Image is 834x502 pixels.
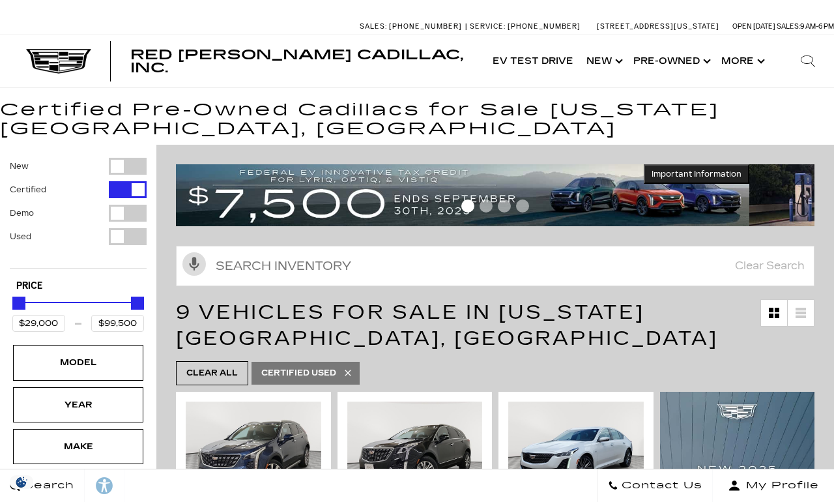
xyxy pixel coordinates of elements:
[732,22,775,31] span: Open [DATE]
[261,365,336,381] span: Certified Used
[182,252,206,276] svg: Click to toggle on voice search
[12,292,144,332] div: Price
[597,469,713,502] a: Contact Us
[360,22,387,31] span: Sales:
[46,398,111,412] div: Year
[130,47,463,76] span: Red [PERSON_NAME] Cadillac, Inc.
[508,22,581,31] span: [PHONE_NUMBER]
[580,35,627,87] a: New
[652,169,741,179] span: Important Information
[800,22,834,31] span: 9 AM-6 PM
[10,158,147,268] div: Filter by Vehicle Type
[12,315,65,332] input: Minimum
[715,35,769,87] button: More
[91,315,144,332] input: Maximum
[777,22,800,31] span: Sales:
[627,35,715,87] a: Pre-Owned
[470,22,506,31] span: Service:
[131,297,144,310] div: Maximum Price
[186,365,238,381] span: Clear All
[465,23,584,30] a: Service: [PHONE_NUMBER]
[13,345,143,380] div: ModelModel
[176,246,814,286] input: Search Inventory
[360,23,465,30] a: Sales: [PHONE_NUMBER]
[7,475,36,489] img: Opt-Out Icon
[498,199,511,213] span: Go to slide 3
[13,387,143,422] div: YearYear
[7,475,36,489] section: Click to Open Cookie Consent Modal
[10,160,29,173] label: New
[461,199,474,213] span: Go to slide 1
[130,48,473,74] a: Red [PERSON_NAME] Cadillac, Inc.
[26,49,91,74] img: Cadillac Dark Logo with Cadillac White Text
[10,183,46,196] label: Certified
[597,22,719,31] a: [STREET_ADDRESS][US_STATE]
[12,297,25,310] div: Minimum Price
[389,22,462,31] span: [PHONE_NUMBER]
[13,429,143,464] div: MakeMake
[10,207,34,220] label: Demo
[176,301,718,350] span: 9 Vehicles for Sale in [US_STATE][GEOGRAPHIC_DATA], [GEOGRAPHIC_DATA]
[618,477,702,495] span: Contact Us
[20,477,74,495] span: Search
[10,230,31,243] label: Used
[16,280,140,292] h5: Price
[480,199,493,213] span: Go to slide 2
[46,439,111,454] div: Make
[486,35,580,87] a: EV Test Drive
[741,477,819,495] span: My Profile
[644,164,749,184] button: Important Information
[176,164,749,226] img: vrp-tax-ending-august-version
[713,469,834,502] button: Open user profile menu
[46,355,111,370] div: Model
[516,199,529,213] span: Go to slide 4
